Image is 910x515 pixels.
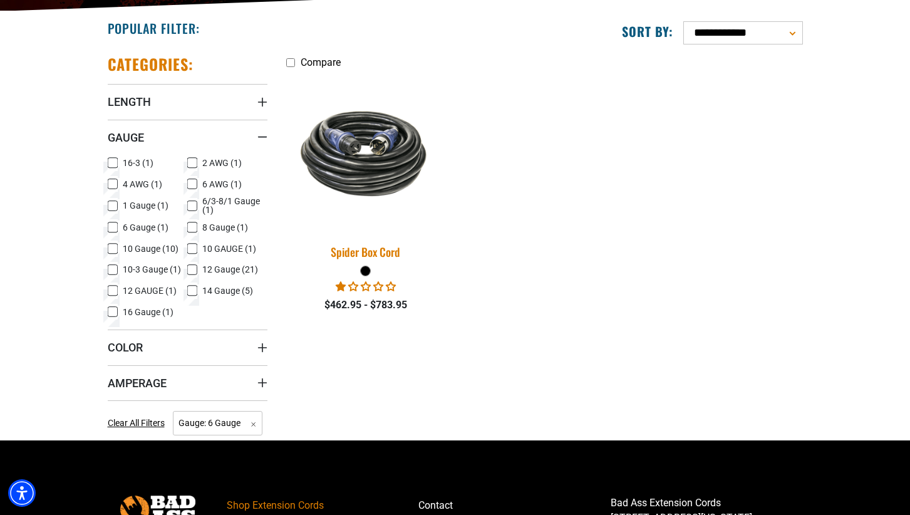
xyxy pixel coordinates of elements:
span: 4 AWG (1) [123,180,162,189]
div: Accessibility Menu [8,479,36,507]
summary: Gauge [108,120,267,155]
summary: Amperage [108,365,267,400]
span: 8 Gauge (1) [202,223,248,232]
h2: Popular Filter: [108,20,200,36]
span: 6 Gauge (1) [123,223,168,232]
span: 1.00 stars [336,281,396,293]
span: Color [108,340,143,355]
span: Length [108,95,151,109]
span: 6 AWG (1) [202,180,242,189]
img: black [278,100,453,207]
span: 10-3 Gauge (1) [123,265,181,274]
span: 16-3 (1) [123,159,153,167]
span: Amperage [108,376,167,390]
label: Sort by: [622,23,673,39]
span: 16 Gauge (1) [123,308,173,316]
span: 10 Gauge (10) [123,244,178,253]
iframe: easyloginforme [862,19,910,66]
span: Clear All Filters [108,418,165,428]
span: 10 GAUGE (1) [202,244,256,253]
summary: Length [108,84,267,119]
span: 2 AWG (1) [202,159,242,167]
span: Compare [301,56,341,68]
a: Gauge: 6 Gauge [173,417,262,429]
span: Gauge [108,130,144,145]
h2: Categories: [108,55,194,74]
a: Clear All Filters [108,417,170,430]
summary: Color [108,330,267,365]
span: 12 Gauge (21) [202,265,258,274]
div: Spider Box Cord [286,246,446,257]
span: 6/3-8/1 Gauge (1) [202,197,262,214]
span: Gauge: 6 Gauge [173,411,262,435]
div: $462.95 - $783.95 [286,298,446,313]
span: 12 GAUGE (1) [123,286,177,295]
span: 1 Gauge (1) [123,201,168,210]
span: 14 Gauge (5) [202,286,253,295]
a: black Spider Box Cord [286,75,446,265]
